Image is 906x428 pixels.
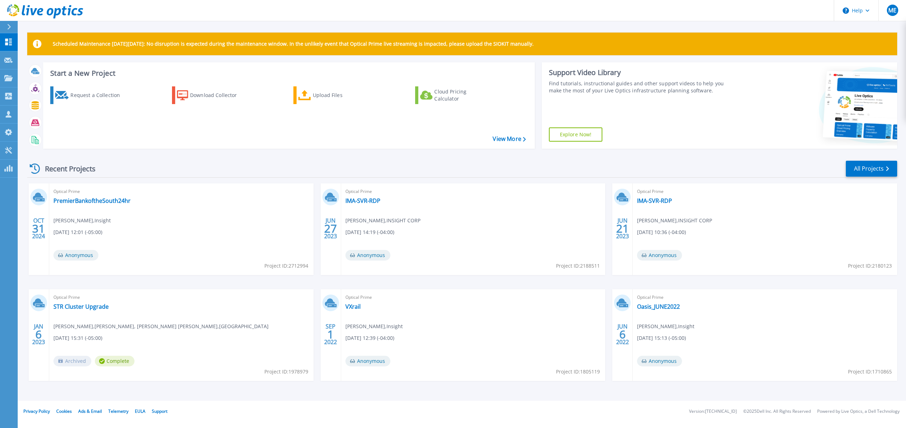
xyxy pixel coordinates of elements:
[637,356,682,366] span: Anonymous
[616,216,629,241] div: JUN 2023
[108,408,128,414] a: Telemetry
[345,293,601,301] span: Optical Prime
[50,86,129,104] a: Request a Collection
[53,293,309,301] span: Optical Prime
[345,334,394,342] span: [DATE] 12:39 (-04:00)
[848,368,892,376] span: Project ID: 1710865
[637,188,893,195] span: Optical Prime
[689,409,737,414] li: Version: [TECHNICAL_ID]
[345,356,390,366] span: Anonymous
[846,161,897,177] a: All Projects
[324,216,337,241] div: JUN 2023
[53,217,111,224] span: [PERSON_NAME] , Insight
[23,408,50,414] a: Privacy Policy
[817,409,900,414] li: Powered by Live Optics, a Dell Technology
[172,86,251,104] a: Download Collector
[616,321,629,347] div: JUN 2022
[53,323,269,330] span: [PERSON_NAME] , [PERSON_NAME], [PERSON_NAME] [PERSON_NAME],[GEOGRAPHIC_DATA]
[327,331,334,337] span: 1
[53,41,534,47] p: Scheduled Maintenance [DATE][DATE]: No disruption is expected during the maintenance window. In t...
[50,69,526,77] h3: Start a New Project
[53,197,131,204] a: PremierBankoftheSouth24hr
[493,136,526,142] a: View More
[556,262,600,270] span: Project ID: 2188511
[549,68,733,77] div: Support Video Library
[345,303,361,310] a: VXrail
[53,356,91,366] span: Archived
[549,80,733,94] div: Find tutorials, instructional guides and other support videos to help you make the most of your L...
[264,368,308,376] span: Project ID: 1978979
[345,197,380,204] a: IMA-SVR-RDP
[345,228,394,236] span: [DATE] 14:19 (-04:00)
[32,226,45,232] span: 31
[53,334,102,342] span: [DATE] 15:31 (-05:00)
[415,86,494,104] a: Cloud Pricing Calculator
[637,303,680,310] a: Oasis_JUNE2022
[888,7,896,13] span: ME
[848,262,892,270] span: Project ID: 2180123
[637,323,694,330] span: [PERSON_NAME] , Insight
[616,226,629,232] span: 21
[293,86,372,104] a: Upload Files
[32,216,45,241] div: OCT 2024
[619,331,626,337] span: 6
[152,408,167,414] a: Support
[345,323,403,330] span: [PERSON_NAME] , Insight
[637,334,686,342] span: [DATE] 15:13 (-05:00)
[53,188,309,195] span: Optical Prime
[53,303,109,310] a: STR Cluster Upgrade
[95,356,134,366] span: Complete
[56,408,72,414] a: Cookies
[32,321,45,347] div: JAN 2023
[135,408,145,414] a: EULA
[78,408,102,414] a: Ads & Email
[637,293,893,301] span: Optical Prime
[324,226,337,232] span: 27
[27,160,105,177] div: Recent Projects
[549,127,603,142] a: Explore Now!
[434,88,491,102] div: Cloud Pricing Calculator
[637,197,672,204] a: IMA-SVR-RDP
[324,321,337,347] div: SEP 2022
[637,250,682,261] span: Anonymous
[345,217,420,224] span: [PERSON_NAME] , INSIGHT CORP
[743,409,811,414] li: © 2025 Dell Inc. All Rights Reserved
[637,228,686,236] span: [DATE] 10:36 (-04:00)
[556,368,600,376] span: Project ID: 1805119
[264,262,308,270] span: Project ID: 2712994
[313,88,369,102] div: Upload Files
[70,88,127,102] div: Request a Collection
[637,217,712,224] span: [PERSON_NAME] , INSIGHT CORP
[190,88,247,102] div: Download Collector
[35,331,42,337] span: 6
[345,250,390,261] span: Anonymous
[53,250,98,261] span: Anonymous
[345,188,601,195] span: Optical Prime
[53,228,102,236] span: [DATE] 12:01 (-05:00)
